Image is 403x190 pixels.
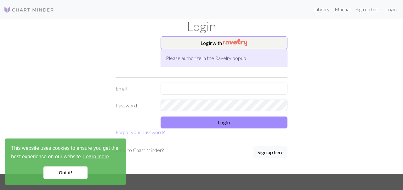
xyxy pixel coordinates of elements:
button: Login [161,117,288,128]
label: Email [112,83,157,95]
h1: Login [22,19,381,34]
a: dismiss cookie message [43,166,88,179]
a: learn more about cookies [82,152,110,161]
div: Please authorize in the Ravelry popup [161,49,288,67]
a: Library [312,3,332,16]
img: Ravelry [223,39,247,46]
a: Forgot your password? [116,129,165,135]
span: This website uses cookies to ensure you get the best experience on our website. [11,144,120,161]
button: Sign up here [253,146,287,158]
a: Login [383,3,399,16]
a: Manual [332,3,353,16]
div: cookieconsent [5,138,126,185]
p: New to Chart Minder? [116,146,164,154]
button: Loginwith [161,36,288,49]
label: Password [112,100,157,111]
a: Sign up free [353,3,383,16]
img: Logo [4,6,54,14]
